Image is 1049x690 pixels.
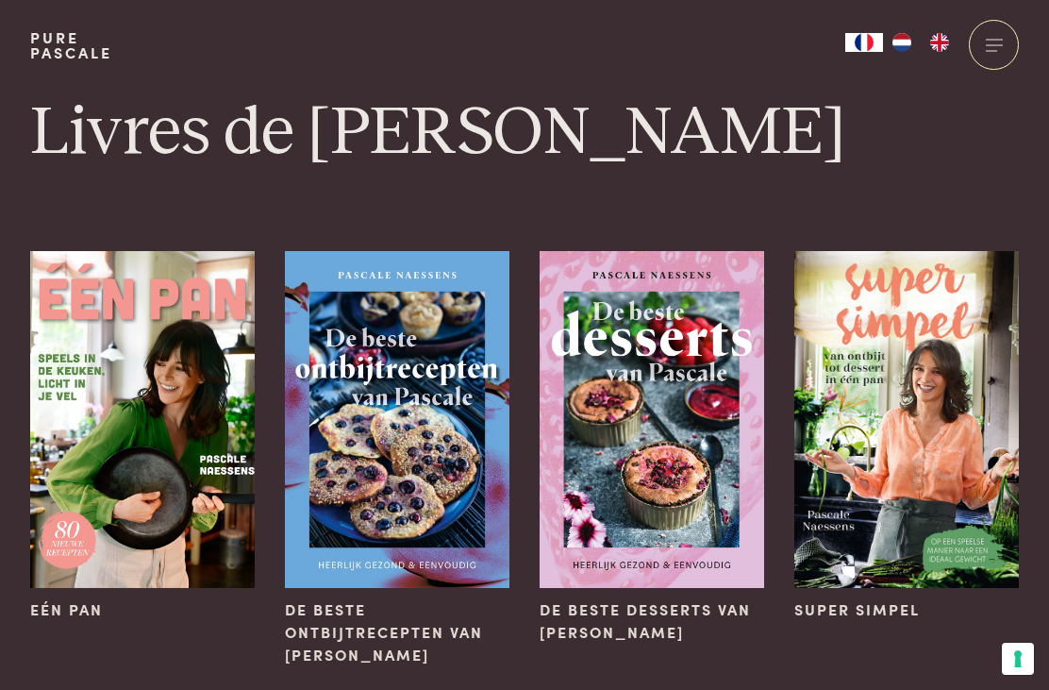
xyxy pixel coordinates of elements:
[845,33,883,52] div: Language
[30,91,1019,176] h1: Livres de [PERSON_NAME]
[540,251,764,588] img: Les meilleurs desserts de Pascale
[845,33,883,52] a: FR
[285,251,509,666] a: Les meilleures recettes de petit-déjeuner de Pascale De beste ontbijtrecepten van [PERSON_NAME]
[921,33,958,52] a: EN
[1002,643,1034,675] button: Vos préférences en matière de consentement pour les technologies de suivi
[794,598,920,621] span: Super Simpel
[285,598,509,666] span: De beste ontbijtrecepten van [PERSON_NAME]
[30,251,255,621] a: Une casserole Eén pan
[540,598,764,644] span: De beste desserts van [PERSON_NAME]
[883,33,921,52] a: NL
[30,251,255,588] img: Une casserole
[30,30,112,60] a: PurePascale
[794,251,1019,621] a: Super simple Super Simpel
[883,33,958,52] ul: Language list
[30,598,103,621] span: Eén pan
[285,251,509,588] img: Les meilleures recettes de petit-déjeuner de Pascale
[845,33,958,52] aside: Language selected: Français
[794,251,1019,588] img: Super simple
[540,251,764,644] a: Les meilleurs desserts de Pascale De beste desserts van [PERSON_NAME]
